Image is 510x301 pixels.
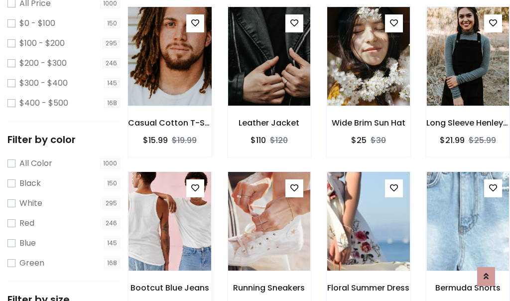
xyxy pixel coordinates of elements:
h6: $25 [351,136,367,145]
h6: Leather Jacket [228,118,311,128]
span: 295 [103,198,120,208]
label: Black [19,177,41,189]
del: $30 [371,135,386,146]
h6: Running Sneakers [228,283,311,293]
h6: $110 [251,136,266,145]
h6: Long Sleeve Henley T-Shirt [426,118,510,128]
label: Green [19,257,44,269]
span: 1000 [100,158,120,168]
h6: Floral Summer Dress [327,283,410,293]
label: $400 - $500 [19,97,68,109]
h6: $15.99 [143,136,168,145]
del: $25.99 [469,135,496,146]
h5: Filter by color [7,134,120,146]
span: 295 [103,38,120,48]
span: 145 [104,238,120,248]
label: $100 - $200 [19,37,65,49]
label: Blue [19,237,36,249]
label: All Color [19,157,52,169]
del: $120 [270,135,288,146]
del: $19.99 [172,135,197,146]
span: 168 [104,258,120,268]
span: 246 [103,218,120,228]
span: 168 [104,98,120,108]
span: 150 [104,178,120,188]
h6: Wide Brim Sun Hat [327,118,410,128]
label: $300 - $400 [19,77,68,89]
h6: $21.99 [440,136,465,145]
label: $0 - $100 [19,17,55,29]
h6: Bermuda Shorts [426,283,510,293]
label: $200 - $300 [19,57,67,69]
h6: Bootcut Blue Jeans [128,283,212,293]
h6: Casual Cotton T-Shirt [128,118,212,128]
span: 145 [104,78,120,88]
span: 246 [103,58,120,68]
span: 150 [104,18,120,28]
label: White [19,197,42,209]
label: Red [19,217,34,229]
